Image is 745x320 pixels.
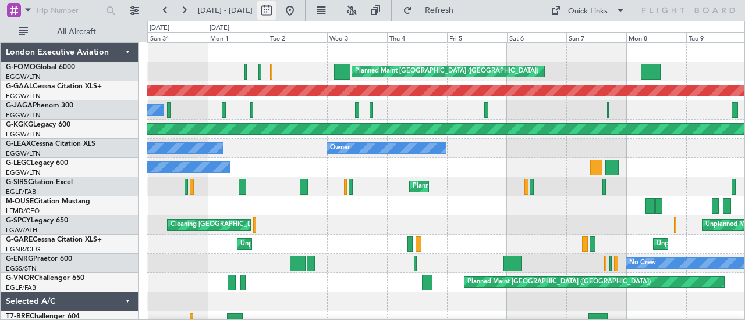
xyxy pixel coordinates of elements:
div: Unplanned Maint Chester [240,235,315,253]
span: G-GARE [6,236,33,243]
span: G-KGKG [6,121,33,128]
a: EGNR/CEG [6,245,41,254]
span: G-SIRS [6,179,28,186]
span: G-VNOR [6,275,34,282]
div: Sun 31 [148,32,208,42]
a: M-OUSECitation Mustang [6,198,90,205]
div: Mon 8 [626,32,686,42]
span: G-LEGC [6,160,31,167]
div: Sat 6 [507,32,567,42]
a: G-GARECessna Citation XLS+ [6,236,102,243]
div: Unplanned Maint Chester [657,235,732,253]
a: EGSS/STN [6,264,37,273]
a: EGLF/FAB [6,283,36,292]
a: EGGW/LTN [6,73,41,81]
a: G-ENRGPraetor 600 [6,256,72,263]
div: No Crew [629,254,656,272]
a: EGGW/LTN [6,130,41,139]
div: Planned Maint [GEOGRAPHIC_DATA] ([GEOGRAPHIC_DATA]) [413,178,596,195]
a: LFMD/CEQ [6,207,40,215]
a: G-SPCYLegacy 650 [6,217,68,224]
a: EGGW/LTN [6,168,41,177]
a: EGGW/LTN [6,111,41,120]
span: Refresh [415,6,464,15]
a: LGAV/ATH [6,226,37,235]
div: Fri 5 [447,32,507,42]
div: Planned Maint [GEOGRAPHIC_DATA] ([GEOGRAPHIC_DATA]) [355,63,538,80]
a: EGGW/LTN [6,149,41,158]
div: Tue 2 [268,32,328,42]
a: G-KGKGLegacy 600 [6,121,70,128]
span: T7-BRE [6,313,30,320]
span: All Aircraft [30,28,123,36]
span: G-SPCY [6,217,31,224]
a: G-GAALCessna Citation XLS+ [6,83,102,90]
a: G-LEGCLegacy 600 [6,160,68,167]
div: Wed 3 [327,32,387,42]
a: EGLF/FAB [6,188,36,196]
button: All Aircraft [13,23,126,41]
a: G-FOMOGlobal 6000 [6,64,75,71]
span: [DATE] - [DATE] [198,5,253,16]
div: [DATE] [210,23,229,33]
button: Quick Links [545,1,631,20]
span: G-GAAL [6,83,33,90]
a: G-LEAXCessna Citation XLS [6,141,95,148]
a: EGGW/LTN [6,92,41,100]
div: Cleaning [GEOGRAPHIC_DATA] ([PERSON_NAME] Intl) [171,216,335,233]
div: Quick Links [568,6,608,17]
input: Trip Number [36,2,102,19]
div: [DATE] [150,23,169,33]
span: G-JAGA [6,102,33,109]
a: G-SIRSCitation Excel [6,179,73,186]
span: G-ENRG [6,256,33,263]
div: Mon 1 [208,32,268,42]
span: G-LEAX [6,141,31,148]
div: Planned Maint [GEOGRAPHIC_DATA] ([GEOGRAPHIC_DATA]) [467,274,651,291]
a: G-JAGAPhenom 300 [6,102,73,109]
span: G-FOMO [6,64,36,71]
div: Sun 7 [566,32,626,42]
div: Thu 4 [387,32,447,42]
div: Owner [330,139,350,157]
span: M-OUSE [6,198,34,205]
a: G-VNORChallenger 650 [6,275,84,282]
button: Refresh [398,1,467,20]
a: T7-BREChallenger 604 [6,313,80,320]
